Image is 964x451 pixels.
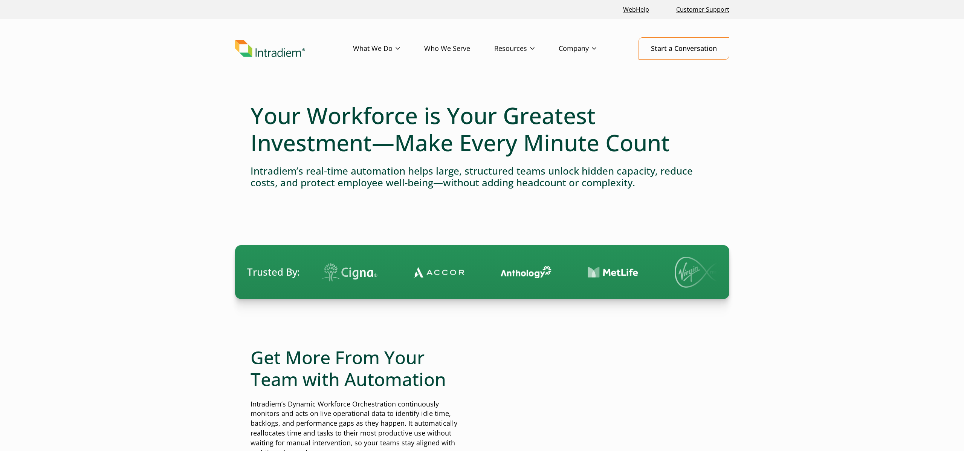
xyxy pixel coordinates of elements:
[673,2,732,18] a: Customer Support
[235,40,305,57] img: Intradiem
[318,267,369,278] img: Contact Center Automation Accor Logo
[620,2,652,18] a: Link opens in a new window
[494,38,559,60] a: Resources
[251,102,714,156] h1: Your Workforce is Your Greatest Investment—Make Every Minute Count
[492,267,543,278] img: Contact Center Automation MetLife Logo
[235,40,353,57] a: Link to homepage of Intradiem
[251,347,467,390] h2: Get More From Your Team with Automation
[251,165,714,189] h4: Intradiem’s real-time automation helps large, structured teams unlock hidden capacity, reduce cos...
[559,38,620,60] a: Company
[247,265,300,279] span: Trusted By:
[579,257,632,288] img: Virgin Media logo.
[424,38,494,60] a: Who We Serve
[353,38,424,60] a: What We Do
[639,37,729,60] a: Start a Conversation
